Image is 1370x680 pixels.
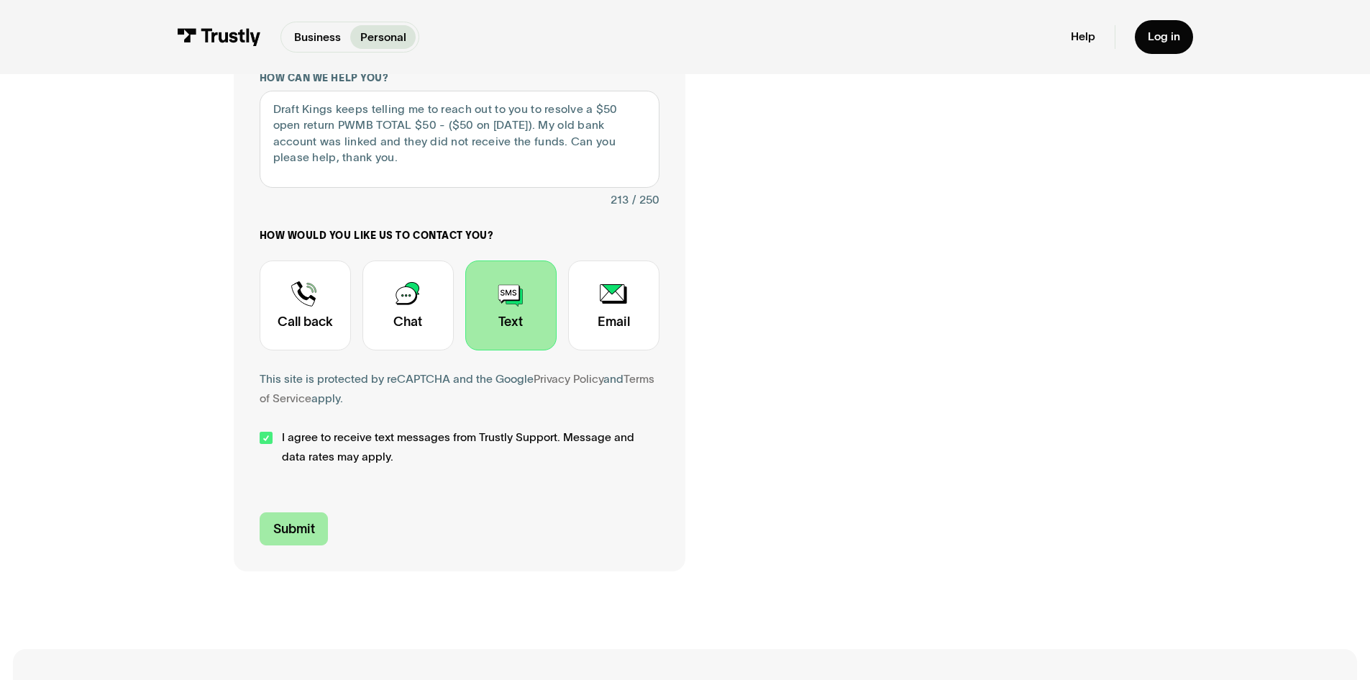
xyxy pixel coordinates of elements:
div: 213 [611,191,629,210]
a: Personal [350,25,416,49]
label: How would you like us to contact you? [260,230,659,242]
a: Privacy Policy [534,373,603,385]
input: Submit [260,512,329,546]
label: How can we help you? [260,72,659,85]
p: Business [294,29,341,46]
a: Log in [1135,20,1193,54]
span: I agree to receive text messages from Trustly Support. Message and data rates may apply. [282,428,659,467]
div: Log in [1148,30,1180,44]
a: Business [284,25,350,49]
p: Personal [360,29,406,46]
img: Trustly Logo [177,28,261,46]
div: / 250 [632,191,659,210]
div: This site is protected by reCAPTCHA and the Google and apply. [260,370,659,409]
a: Help [1071,30,1095,44]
